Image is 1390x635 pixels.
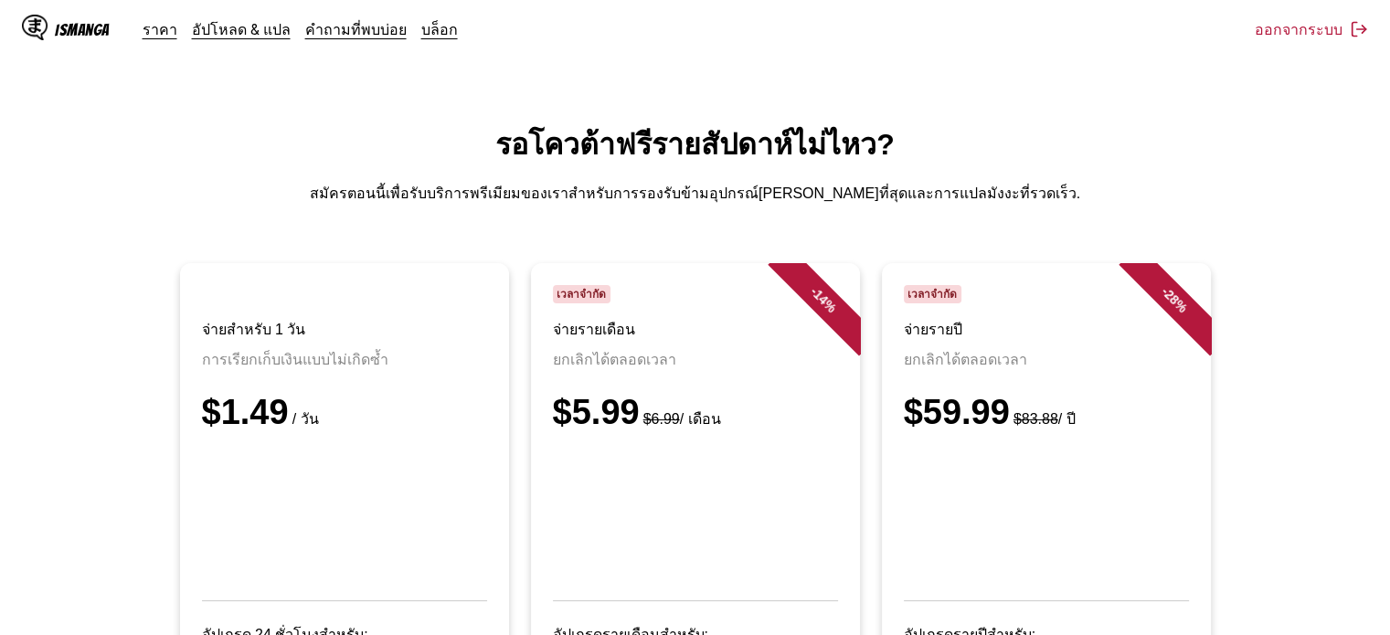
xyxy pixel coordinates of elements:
[553,454,838,575] iframe: PayPal
[553,285,611,303] span: เวลาจำกัด
[55,21,110,38] div: IsManga
[904,454,1189,575] iframe: PayPal
[553,318,838,341] h3: จ่ายรายเดือน
[904,318,1189,341] h3: จ่ายรายปี
[22,15,48,40] img: IsManga Logo
[289,411,319,427] small: / วัน
[202,393,487,432] div: $1.49
[202,318,487,341] h3: จ่ายสำหรับ 1 วัน
[192,20,291,38] a: อัปโหลด & แปล
[15,121,1375,167] h1: รอโควต้าฟรีรายสัปดาห์ไม่ไหว?
[643,411,680,427] s: $6.99
[553,393,838,432] div: $5.99
[202,454,487,575] iframe: PayPal
[1255,18,1368,41] button: ออกจากระบบ
[1010,411,1076,427] small: / ปี
[904,348,1189,371] p: ยกเลิกได้ตลอดเวลา
[202,348,487,371] p: การเรียกเก็บเงินแบบไม่เกิดซ้ำ
[1013,411,1058,427] s: $83.88
[305,20,407,38] a: คำถามที่พบบ่อย
[640,411,721,427] small: / เดือน
[1119,245,1228,355] div: - 28 %
[904,285,962,303] span: เวลาจำกัด
[143,20,177,38] a: ราคา
[904,393,1189,432] div: $59.99
[768,245,877,355] div: - 14 %
[421,20,458,38] a: บล็อก
[22,15,143,44] a: IsManga LogoIsManga
[15,182,1375,205] p: สมัครตอนนี้เพื่อรับบริการพรีเมียมของเราสำหรับการรองรับข้ามอุปกรณ์[PERSON_NAME]ที่สุดและการแปลมังง...
[1350,20,1368,38] img: Sign out
[553,348,838,371] p: ยกเลิกได้ตลอดเวลา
